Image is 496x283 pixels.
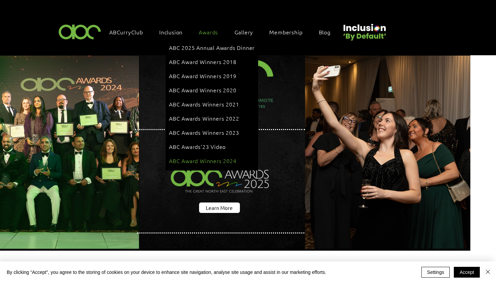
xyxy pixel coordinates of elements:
img: abc background hero black.png [139,55,305,249]
a: ABC Award Winners 2020 [169,84,255,96]
span: ABC Award Winners 2018 [169,58,237,65]
button: Close [484,267,492,278]
span: Inclusion [159,28,183,36]
img: Northern Insights Double Pager Apr 2025.png [165,144,276,206]
a: ABC 2025 Annual Awards Dinner [169,41,255,54]
a: ABC Awards'23 Video [169,140,255,153]
img: Untitled design (22).png [341,18,387,41]
a: ABC Awards Winners 2021 [169,98,255,111]
span: ABC Award Winners 2020 [169,86,237,94]
a: ABC Award Winners 2024 [169,154,255,167]
span: ABC Awards Winners 2022 [169,115,239,122]
a: ABC Award Winners 2018 [169,55,255,68]
a: Membership [266,25,312,39]
div: Awards [166,38,258,170]
span: Awards [199,28,218,36]
span: Membership [269,28,302,36]
a: ABC Awards Winners 2022 [169,112,255,125]
span: ABC Awards Winners 2021 [169,100,239,108]
span: Learn More [206,204,233,211]
span: ABC Award Winners 2024 [169,157,237,164]
div: Awards [195,25,228,39]
a: ABC Awards Winners 2023 [169,126,255,139]
a: Gallery [231,25,264,39]
span: ABCurryClub [109,28,143,36]
span: By clicking “Accept”, you agree to the storing of cookies on your device to enhance site navigati... [7,269,326,275]
a: ABCurryClub [106,25,153,39]
span: ABC 2025 Annual Awards Dinner [169,44,255,51]
img: ABCAwards2024-09586.jpg [305,55,470,249]
img: Close [484,268,492,276]
img: ABC-Logo-Blank-Background-01-01-2.png [57,22,103,41]
a: ABC Award Winners 2019 [169,69,255,82]
nav: Site [106,25,341,39]
button: Accept [454,267,480,278]
span: Blog [319,28,331,36]
div: Inclusion [156,25,193,39]
span: ABC Awards'23 Video [169,143,226,150]
span: ABC Award Winners 2019 [169,72,237,80]
button: Settings [421,267,450,278]
a: Learn More [199,202,240,213]
a: Blog [315,25,341,39]
span: Gallery [235,28,253,36]
span: ABC Awards Winners 2023 [169,129,239,136]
